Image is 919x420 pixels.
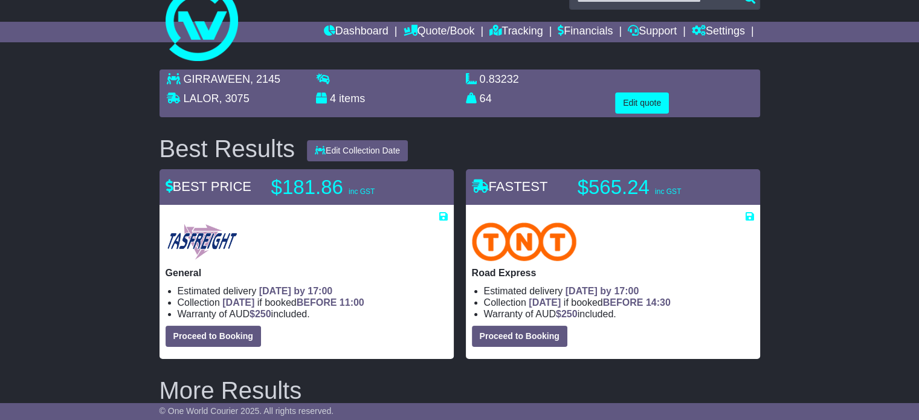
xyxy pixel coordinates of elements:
button: Proceed to Booking [472,326,567,347]
h2: More Results [160,377,760,404]
a: Tracking [489,22,543,42]
span: BEFORE [603,297,643,308]
span: 11:00 [340,297,364,308]
img: Tasfreight: General [166,222,239,261]
li: Warranty of AUD included. [178,308,448,320]
span: if booked [222,297,364,308]
li: Estimated delivery [484,285,754,297]
a: Support [628,22,677,42]
span: [DATE] by 17:00 [566,286,639,296]
div: Best Results [153,135,301,162]
span: $ [556,309,578,319]
a: Dashboard [324,22,389,42]
li: Collection [484,297,754,308]
a: Quote/Book [403,22,474,42]
p: Road Express [472,267,754,279]
span: 64 [480,92,492,105]
a: Financials [558,22,613,42]
img: TNT Domestic: Road Express [472,222,577,261]
span: , 3075 [219,92,250,105]
li: Collection [178,297,448,308]
span: FASTEST [472,179,548,194]
span: BEFORE [297,297,337,308]
button: Edit quote [615,92,669,114]
span: © One World Courier 2025. All rights reserved. [160,406,334,416]
span: items [339,92,365,105]
span: 4 [330,92,336,105]
span: 14:30 [646,297,671,308]
li: Estimated delivery [178,285,448,297]
p: $565.24 [578,175,729,199]
span: [DATE] [529,297,561,308]
span: GIRRAWEEN [184,73,250,85]
span: 250 [255,309,271,319]
span: BEST PRICE [166,179,251,194]
li: Warranty of AUD included. [484,308,754,320]
span: 0.83232 [480,73,519,85]
p: General [166,267,448,279]
span: [DATE] [222,297,254,308]
span: [DATE] by 17:00 [259,286,333,296]
a: Settings [692,22,745,42]
button: Proceed to Booking [166,326,261,347]
span: $ [250,309,271,319]
span: inc GST [655,187,681,196]
span: LALOR [184,92,219,105]
p: $181.86 [271,175,422,199]
button: Edit Collection Date [307,140,408,161]
span: 250 [561,309,578,319]
span: inc GST [349,187,375,196]
span: , 2145 [250,73,280,85]
span: if booked [529,297,670,308]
